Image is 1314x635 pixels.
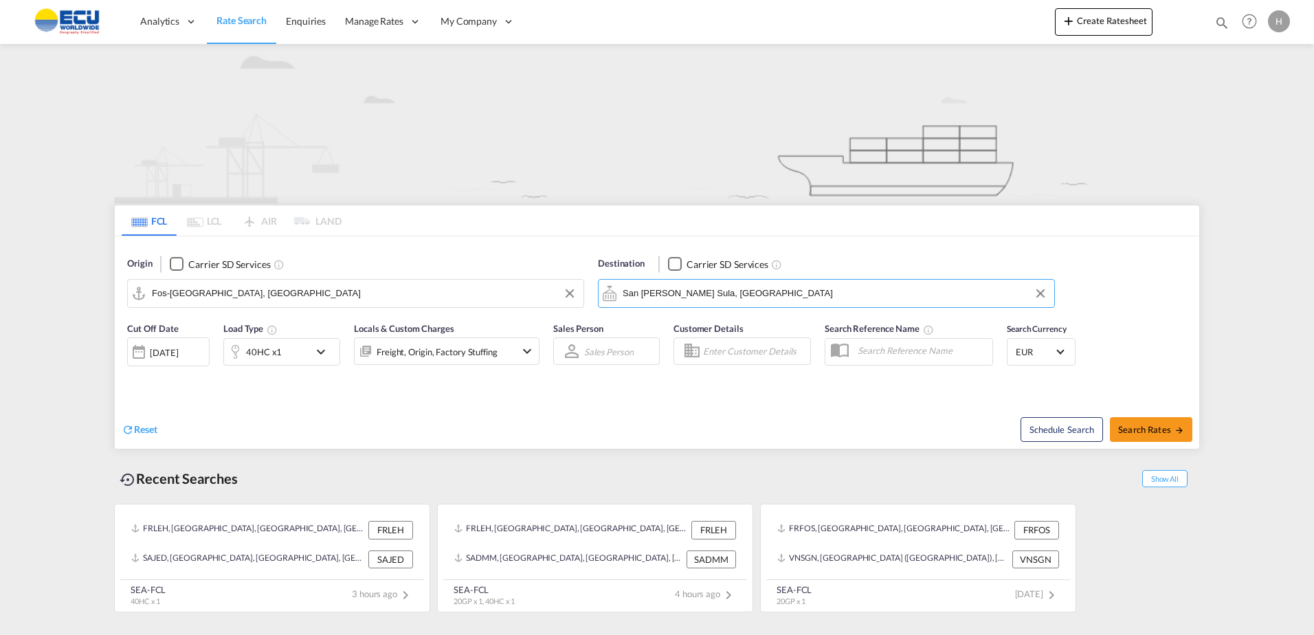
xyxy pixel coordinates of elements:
[675,588,737,599] span: 4 hours ago
[114,463,243,494] div: Recent Searches
[777,597,805,605] span: 20GP x 1
[150,346,178,359] div: [DATE]
[1021,417,1103,442] button: Note: By default Schedule search will only considerorigin ports, destination ports and cut off da...
[760,504,1076,612] recent-search-card: FRFOS, [GEOGRAPHIC_DATA], [GEOGRAPHIC_DATA], [GEOGRAPHIC_DATA], [GEOGRAPHIC_DATA] FRFOSVNSGN, [GE...
[851,340,992,361] input: Search Reference Name
[122,205,342,236] md-pagination-wrapper: Use the left and right arrow keys to navigate between tabs
[1118,424,1184,435] span: Search Rates
[313,344,336,360] md-icon: icon-chevron-down
[354,323,454,334] span: Locals & Custom Charges
[598,257,645,271] span: Destination
[131,583,166,596] div: SEA-FCL
[286,15,326,27] span: Enquiries
[553,323,603,334] span: Sales Person
[441,14,497,28] span: My Company
[519,343,535,359] md-icon: icon-chevron-down
[454,550,683,568] div: SADMM, Ad Dammam, Saudi Arabia, Middle East, Middle East
[1014,521,1059,539] div: FRFOS
[777,583,812,596] div: SEA-FCL
[1174,425,1184,435] md-icon: icon-arrow-right
[267,324,278,335] md-icon: Select multiple loads to view rates
[1142,470,1188,487] span: Show All
[131,550,365,568] div: SAJED, Jeddah, Saudi Arabia, Middle East, Middle East
[274,259,285,270] md-icon: Unchecked: Search for CY (Container Yard) services for all selected carriers.Checked : Search for...
[1007,324,1067,334] span: Search Currency
[454,521,688,539] div: FRLEH, Le Havre, France, Western Europe, Europe
[127,323,179,334] span: Cut Off Date
[246,342,282,361] div: 40HC x1
[1043,587,1060,603] md-icon: icon-chevron-right
[131,521,365,539] div: FRLEH, Le Havre, France, Western Europe, Europe
[559,283,580,304] button: Clear Input
[127,337,210,366] div: [DATE]
[134,423,157,435] span: Reset
[127,257,152,271] span: Origin
[454,583,515,596] div: SEA-FCL
[1055,8,1152,36] button: icon-plus 400-fgCreate Ratesheet
[668,257,768,271] md-checkbox: Checkbox No Ink
[1214,15,1229,30] md-icon: icon-magnify
[368,521,413,539] div: FRLEH
[691,521,736,539] div: FRLEH
[140,14,179,28] span: Analytics
[354,337,539,365] div: Freight Origin Factory Stuffingicon-chevron-down
[623,283,1047,304] input: Search by Port
[673,323,743,334] span: Customer Details
[223,323,278,334] span: Load Type
[397,587,414,603] md-icon: icon-chevron-right
[1268,10,1290,32] div: H
[114,504,430,612] recent-search-card: FRLEH, [GEOGRAPHIC_DATA], [GEOGRAPHIC_DATA], [GEOGRAPHIC_DATA], [GEOGRAPHIC_DATA] FRLEHSAJED, [GE...
[1030,283,1051,304] button: Clear Input
[131,597,160,605] span: 40HC x 1
[128,280,583,307] md-input-container: Fos-sur-Mer, FRFOS
[377,342,498,361] div: Freight Origin Factory Stuffing
[368,550,413,568] div: SAJED
[122,423,157,438] div: icon-refreshReset
[1214,15,1229,36] div: icon-magnify
[1238,10,1261,33] span: Help
[777,550,1009,568] div: VNSGN, Ho Chi Minh City (Saigon), Viet Nam, South East Asia, Asia Pacific
[1016,346,1054,358] span: EUR
[703,341,806,361] input: Enter Customer Details
[152,283,577,304] input: Search by Port
[1012,550,1059,568] div: VNSGN
[122,205,177,236] md-tab-item: FCL
[223,338,340,366] div: 40HC x1icon-chevron-down
[825,323,934,334] span: Search Reference Name
[583,342,635,361] md-select: Sales Person
[127,365,137,383] md-datepicker: Select
[1014,342,1068,361] md-select: Select Currency: € EUREuro
[923,324,934,335] md-icon: Your search will be saved by the below given name
[345,14,403,28] span: Manage Rates
[687,550,736,568] div: SADMM
[454,597,515,605] span: 20GP x 1, 40HC x 1
[122,423,134,436] md-icon: icon-refresh
[114,44,1200,203] img: new-FCL.png
[437,504,753,612] recent-search-card: FRLEH, [GEOGRAPHIC_DATA], [GEOGRAPHIC_DATA], [GEOGRAPHIC_DATA], [GEOGRAPHIC_DATA] FRLEHSADMM, [GE...
[1060,12,1077,29] md-icon: icon-plus 400-fg
[1238,10,1268,34] div: Help
[720,587,737,603] md-icon: icon-chevron-right
[599,280,1054,307] md-input-container: San Pedro Sula, HNSAP
[216,14,267,26] span: Rate Search
[1015,588,1060,599] span: [DATE]
[352,588,414,599] span: 3 hours ago
[115,236,1199,449] div: Origin Checkbox No InkUnchecked: Search for CY (Container Yard) services for all selected carrier...
[771,259,782,270] md-icon: Unchecked: Search for CY (Container Yard) services for all selected carriers.Checked : Search for...
[687,258,768,271] div: Carrier SD Services
[777,521,1011,539] div: FRFOS, Fos-sur-Mer, France, Western Europe, Europe
[21,6,113,37] img: 6cccb1402a9411edb762cf9624ab9cda.png
[1110,417,1192,442] button: Search Ratesicon-arrow-right
[170,257,270,271] md-checkbox: Checkbox No Ink
[120,471,136,488] md-icon: icon-backup-restore
[188,258,270,271] div: Carrier SD Services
